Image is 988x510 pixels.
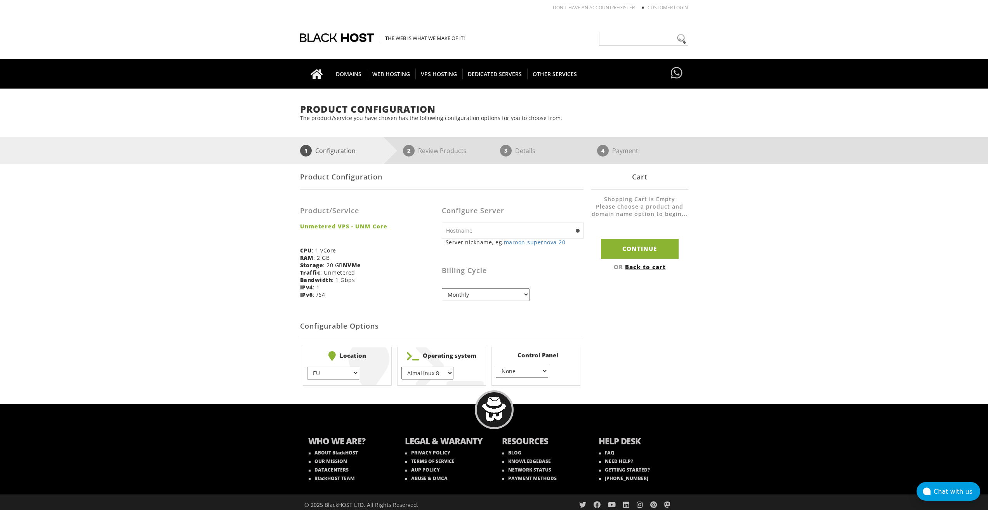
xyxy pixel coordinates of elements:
b: LEGAL & WARANTY [405,435,486,449]
b: WHO WE ARE? [308,435,390,449]
span: DOMAINS [330,69,367,79]
a: Have questions? [669,59,684,88]
b: Traffic [300,269,321,276]
select: } } } } [496,365,548,378]
div: OR [591,263,688,271]
a: NETWORK STATUS [502,466,551,473]
a: TERMS OF SERVICE [405,458,455,465]
div: Product Configuration [300,164,583,190]
b: RESOURCES [502,435,583,449]
span: 3 [500,145,512,157]
b: IPv6 [300,291,313,298]
a: BLOG [502,449,521,456]
p: Review Products [418,145,467,157]
h3: Billing Cycle [442,267,583,275]
b: Control Panel [496,351,576,359]
b: Storage [300,261,323,269]
h3: Configure Server [442,207,583,215]
a: BlackHOST TEAM [309,475,355,482]
a: ABUSE & DMCA [405,475,448,482]
a: DEDICATED SERVERS [462,59,528,89]
b: Operating system [401,351,482,361]
a: DOMAINS [330,59,367,89]
span: The Web is what we make of it! [381,35,465,42]
a: Customer Login [648,4,688,11]
h1: Product Configuration [300,104,688,114]
h2: Configurable Options [300,315,583,338]
b: CPU [300,247,312,254]
input: Continue [601,239,679,259]
a: KNOWLEDGEBASE [502,458,551,465]
b: NVMe [343,261,361,269]
div: : 1 vCore : 2 GB : 20 GB : Unmetered : 1 Gbps : 1 : /64 [300,195,442,304]
strong: Unmetered VPS - UNM Core [300,223,436,230]
b: IPv4 [300,284,313,291]
p: The product/service you have chosen has the following configuration options for you to choose from. [300,114,688,122]
a: GETTING STARTED? [599,466,650,473]
a: OTHER SERVICES [527,59,582,89]
p: Configuration [315,145,356,157]
a: ABOUT BlackHOST [309,449,358,456]
b: RAM [300,254,314,261]
a: NEED HELP? [599,458,633,465]
a: REGISTER [614,4,635,11]
div: Cart [591,164,688,190]
span: 1 [300,145,312,157]
a: OUR MISSION [309,458,347,465]
input: Hostname [442,223,583,238]
span: WEB HOSTING [367,69,416,79]
a: PAYMENT METHODS [502,475,557,482]
a: WEB HOSTING [367,59,416,89]
span: OTHER SERVICES [527,69,582,79]
b: Bandwidth [300,276,332,284]
small: Server nickname, eg. [446,238,583,246]
a: DATACENTERS [309,466,349,473]
a: AUP POLICY [405,466,440,473]
b: HELP DESK [599,435,680,449]
p: Details [515,145,535,157]
p: Payment [612,145,638,157]
img: BlackHOST mascont, Blacky. [482,397,506,421]
a: VPS HOSTING [415,59,463,89]
li: Shopping Cart is Empty Please choose a product and domain name option to begin... [591,195,688,225]
select: } } } } } } [307,367,359,379]
li: Don't have an account? [541,4,635,11]
span: 4 [597,145,609,157]
span: VPS HOSTING [415,69,463,79]
a: Back to cart [625,263,666,271]
b: Location [307,351,387,361]
select: } } } } } } } } } } } } } } } } } } } } } [401,367,453,379]
a: Go to homepage [303,59,331,89]
a: maroon-supernova-20 [504,238,566,246]
span: 2 [403,145,415,157]
button: Chat with us [917,482,980,501]
h3: Product/Service [300,207,436,215]
span: DEDICATED SERVERS [462,69,528,79]
a: PRIVACY POLICY [405,449,450,456]
input: Need help? [599,32,688,46]
a: FAQ [599,449,615,456]
div: Chat with us [934,488,980,495]
a: [PHONE_NUMBER] [599,475,648,482]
